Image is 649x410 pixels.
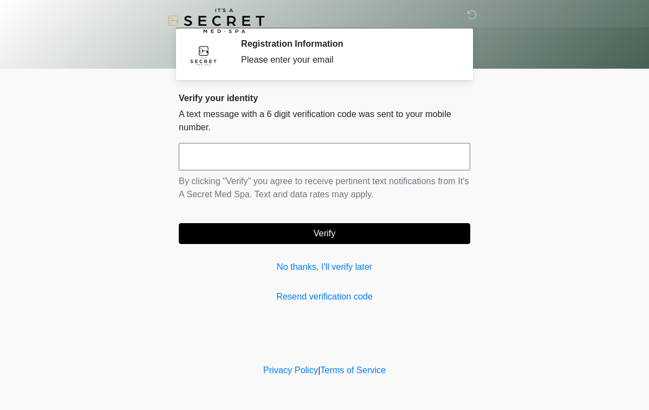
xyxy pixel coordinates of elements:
p: By clicking "Verify" you agree to receive pertinent text notifications from It's A Secret Med Spa... [179,175,470,201]
p: A text message with a 6 digit verification code was sent to your mobile number. [179,108,470,134]
div: Please enter your email [241,53,454,67]
a: Terms of Service [320,365,386,375]
h2: Registration Information [241,38,454,49]
a: | [318,365,320,375]
img: It's A Secret Med Spa Logo [168,8,265,33]
h2: Verify your identity [179,93,470,103]
img: Agent Avatar [187,38,220,71]
button: Verify [179,223,470,244]
a: No thanks, I'll verify later [179,261,470,274]
a: Resend verification code [179,290,470,303]
a: Privacy Policy [263,365,318,375]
